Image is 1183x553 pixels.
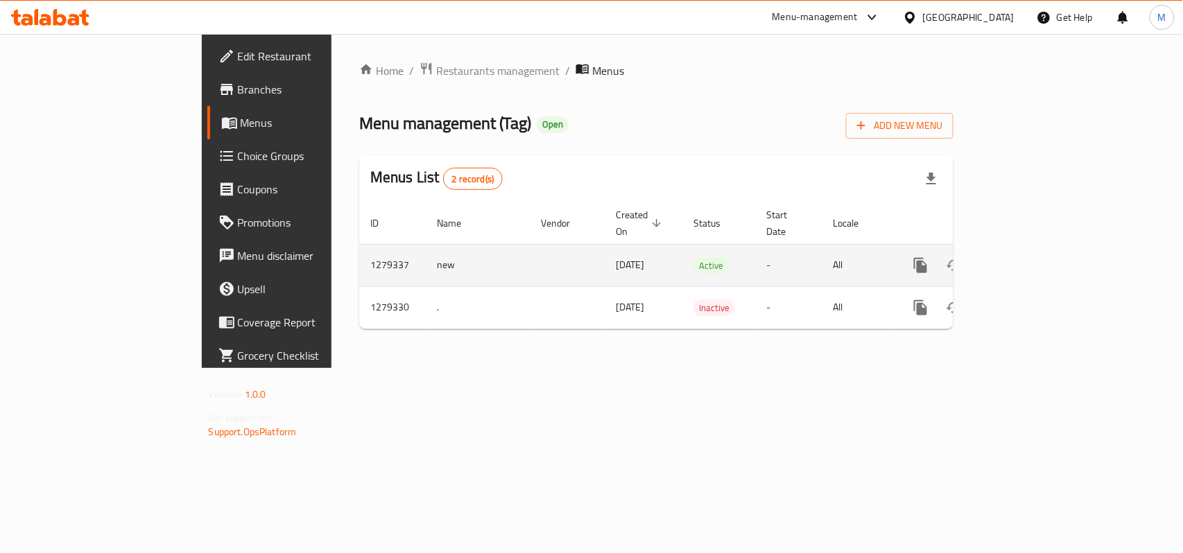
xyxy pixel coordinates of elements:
[755,244,822,286] td: -
[846,113,953,139] button: Add New Menu
[904,291,938,324] button: more
[822,244,893,286] td: All
[437,215,479,231] span: Name
[359,62,953,80] nav: breadcrumb
[238,247,388,264] span: Menu disclaimer
[238,181,388,197] span: Coupons
[207,73,399,106] a: Branches
[565,62,570,79] li: /
[444,173,503,186] span: 2 record(s)
[537,116,569,133] div: Open
[207,306,399,339] a: Coverage Report
[938,291,971,324] button: Change Status
[207,206,399,239] a: Promotions
[693,257,729,274] div: Active
[207,139,399,173] a: Choice Groups
[893,202,1048,245] th: Actions
[207,339,399,372] a: Grocery Checklist
[592,62,624,79] span: Menus
[755,286,822,328] td: -
[359,107,531,139] span: Menu management ( Tag )
[207,173,399,206] a: Coupons
[772,9,858,26] div: Menu-management
[409,62,414,79] li: /
[359,202,1048,329] table: enhanced table
[822,286,893,328] td: All
[420,62,560,80] a: Restaurants management
[923,10,1014,25] div: [GEOGRAPHIC_DATA]
[238,347,388,364] span: Grocery Checklist
[370,167,503,190] h2: Menus List
[207,272,399,306] a: Upsell
[238,214,388,231] span: Promotions
[238,48,388,64] span: Edit Restaurant
[766,207,805,240] span: Start Date
[426,286,530,328] td: .
[443,168,503,190] div: Total records count
[238,281,388,297] span: Upsell
[541,215,588,231] span: Vendor
[915,162,948,195] div: Export file
[207,39,399,73] a: Edit Restaurant
[693,215,739,231] span: Status
[938,249,971,282] button: Change Status
[209,385,243,403] span: Version:
[238,148,388,164] span: Choice Groups
[693,300,735,316] span: Inactive
[904,249,938,282] button: more
[238,314,388,331] span: Coverage Report
[616,207,666,240] span: Created On
[537,119,569,130] span: Open
[1158,10,1166,25] span: M
[245,385,266,403] span: 1.0.0
[857,117,942,134] span: Add New Menu
[207,106,399,139] a: Menus
[436,62,560,79] span: Restaurants management
[426,244,530,286] td: new
[833,215,877,231] span: Locale
[616,298,644,316] span: [DATE]
[209,409,273,427] span: Get support on:
[693,258,729,274] span: Active
[207,239,399,272] a: Menu disclaimer
[238,81,388,98] span: Branches
[209,423,297,441] a: Support.OpsPlatform
[370,215,397,231] span: ID
[616,256,644,274] span: [DATE]
[241,114,388,131] span: Menus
